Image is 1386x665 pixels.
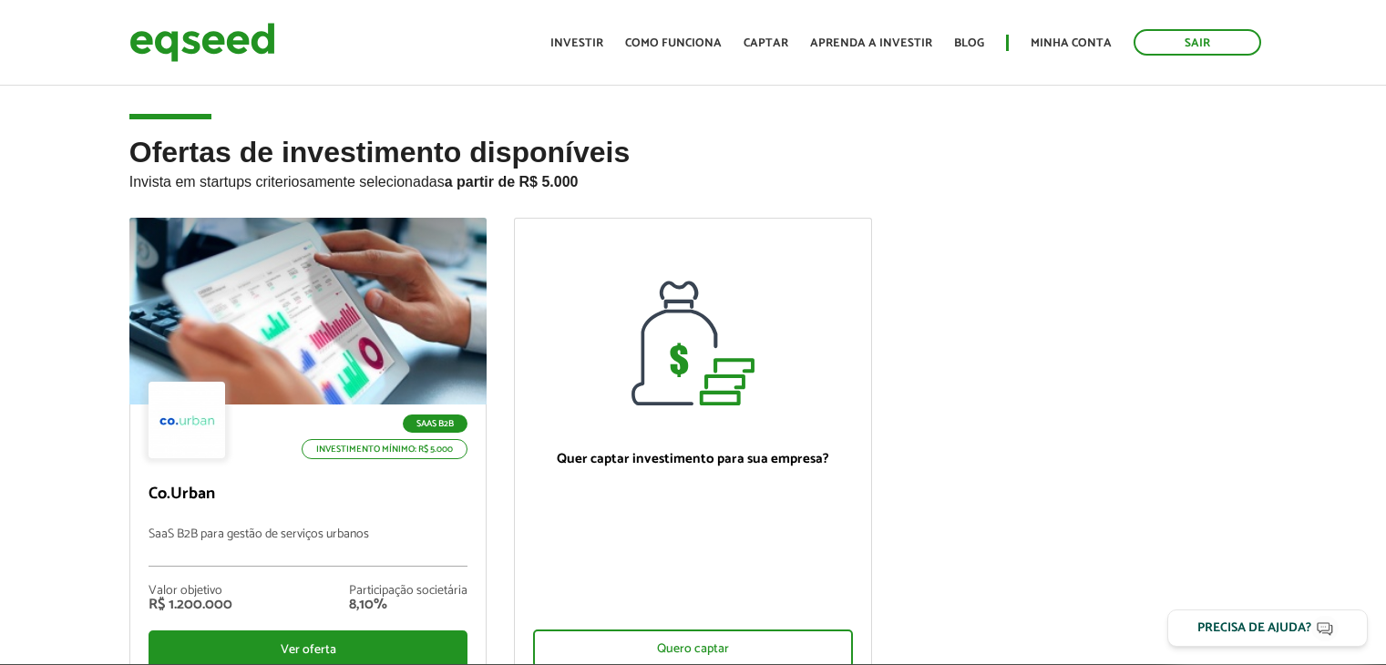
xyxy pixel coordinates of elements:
a: Investir [550,37,603,49]
img: EqSeed [129,18,275,66]
p: SaaS B2B para gestão de serviços urbanos [149,527,468,567]
p: Quer captar investimento para sua empresa? [533,451,853,467]
div: Valor objetivo [149,585,232,598]
div: 8,10% [349,598,467,612]
a: Sair [1134,29,1261,56]
h2: Ofertas de investimento disponíveis [129,137,1258,218]
p: Co.Urban [149,485,468,505]
a: Minha conta [1031,37,1112,49]
a: Captar [744,37,788,49]
a: Blog [954,37,984,49]
div: Participação societária [349,585,467,598]
p: Invista em startups criteriosamente selecionadas [129,169,1258,190]
strong: a partir de R$ 5.000 [445,174,579,189]
p: Investimento mínimo: R$ 5.000 [302,439,467,459]
div: R$ 1.200.000 [149,598,232,612]
p: SaaS B2B [403,414,467,433]
a: Como funciona [625,37,722,49]
a: Aprenda a investir [810,37,932,49]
